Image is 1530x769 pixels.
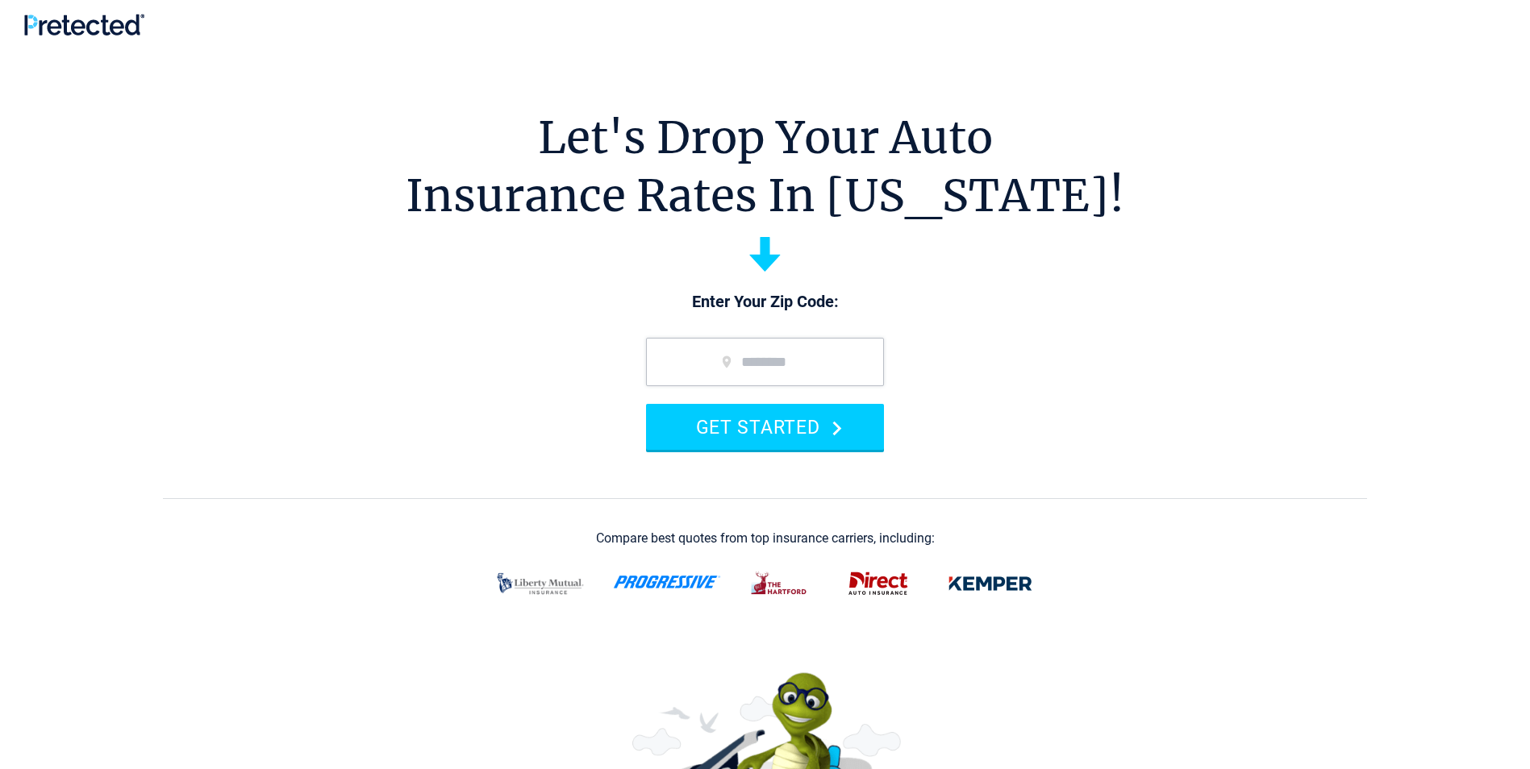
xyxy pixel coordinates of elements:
[613,576,721,588] img: progressive
[596,531,935,546] div: Compare best quotes from top insurance carriers, including:
[24,14,144,35] img: Pretected Logo
[630,291,900,314] p: Enter Your Zip Code:
[646,404,884,450] button: GET STARTED
[487,563,594,605] img: liberty
[839,563,918,605] img: direct
[646,338,884,386] input: zip code
[937,563,1044,605] img: kemper
[406,109,1124,225] h1: Let's Drop Your Auto Insurance Rates In [US_STATE]!
[740,563,819,605] img: thehartford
